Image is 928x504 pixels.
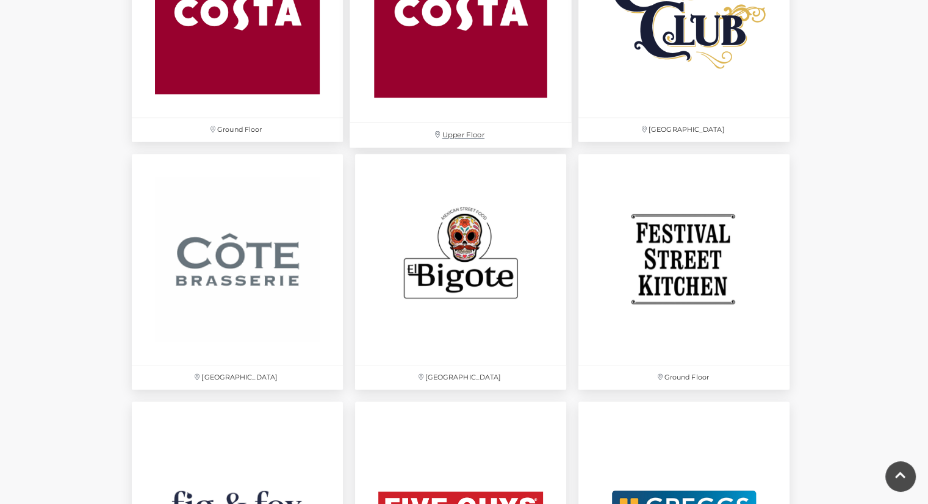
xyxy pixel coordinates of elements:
p: Ground Floor [132,118,343,142]
a: Ground Floor [572,148,796,395]
p: Upper Floor [350,123,572,148]
p: Ground Floor [578,365,790,389]
p: [GEOGRAPHIC_DATA] [578,118,790,142]
p: [GEOGRAPHIC_DATA] [355,365,566,389]
a: [GEOGRAPHIC_DATA] [126,148,349,395]
p: [GEOGRAPHIC_DATA] [132,365,343,389]
a: [GEOGRAPHIC_DATA] [349,148,572,395]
